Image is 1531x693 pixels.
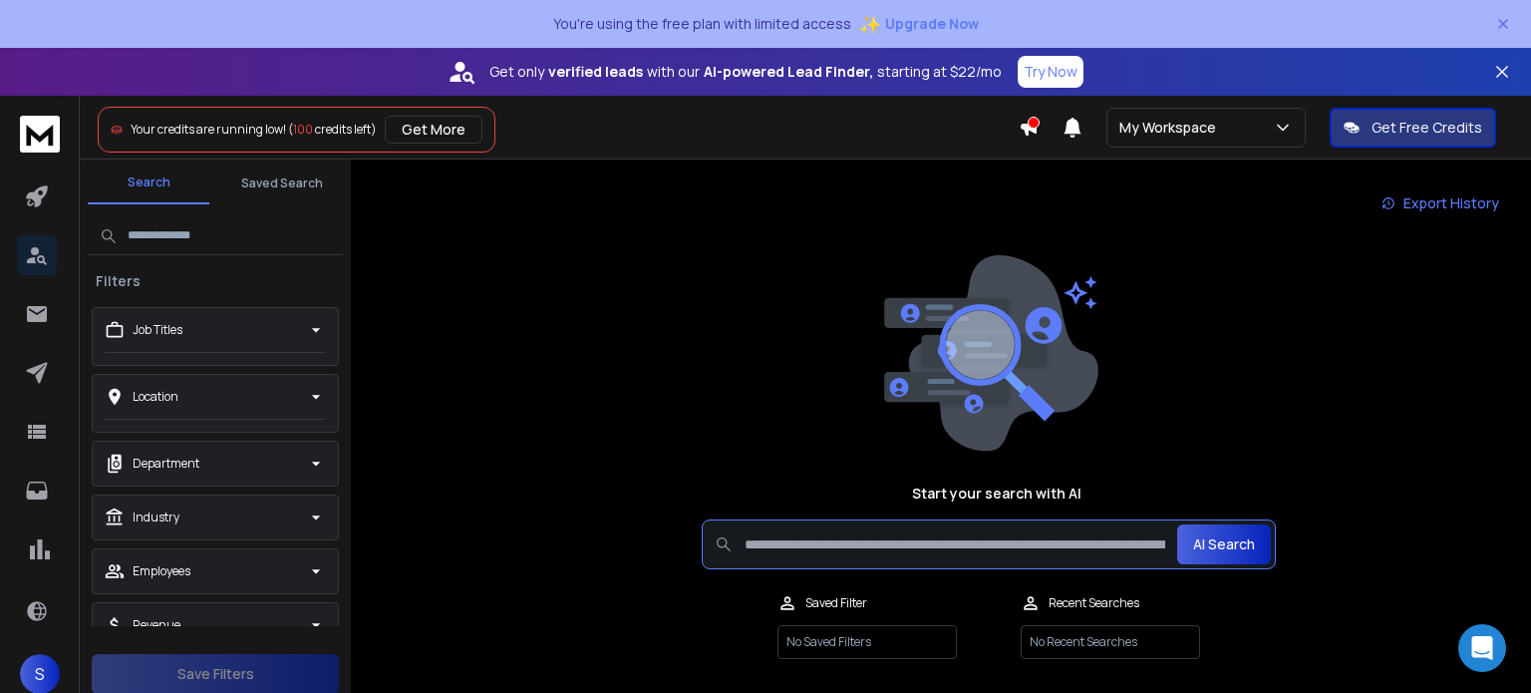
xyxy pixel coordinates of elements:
p: Recent Searches [1049,595,1139,611]
p: You're using the free plan with limited access [553,14,851,34]
span: ✨ [859,10,881,38]
p: Industry [133,510,179,525]
strong: AI-powered Lead Finder, [704,62,873,82]
p: No Recent Searches [1021,625,1200,659]
p: Get only with our starting at $22/mo [489,62,1002,82]
span: Your credits are running low! [131,121,286,138]
h3: Filters [88,271,149,291]
p: Get Free Credits [1372,118,1482,138]
span: ( credits left) [288,121,377,138]
p: Employees [133,563,190,579]
p: Saved Filter [805,595,867,611]
h1: Start your search with AI [912,484,1081,504]
button: Saved Search [221,164,343,203]
strong: verified leads [548,62,643,82]
p: Try Now [1024,62,1077,82]
button: ✨Upgrade Now [859,4,979,44]
span: Upgrade Now [885,14,979,34]
button: Try Now [1018,56,1083,88]
p: Revenue [133,617,180,633]
p: Department [133,456,199,472]
img: image [879,255,1098,452]
p: Job Titles [133,322,182,338]
button: Get Free Credits [1330,108,1496,148]
p: No Saved Filters [777,625,957,659]
div: Open Intercom Messenger [1458,624,1506,672]
span: 100 [293,121,313,138]
p: My Workspace [1119,118,1224,138]
button: Search [88,163,209,204]
a: Export History [1366,183,1515,223]
button: Get More [385,116,482,144]
button: AI Search [1177,524,1271,564]
img: logo [20,116,60,153]
p: Location [133,389,178,405]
